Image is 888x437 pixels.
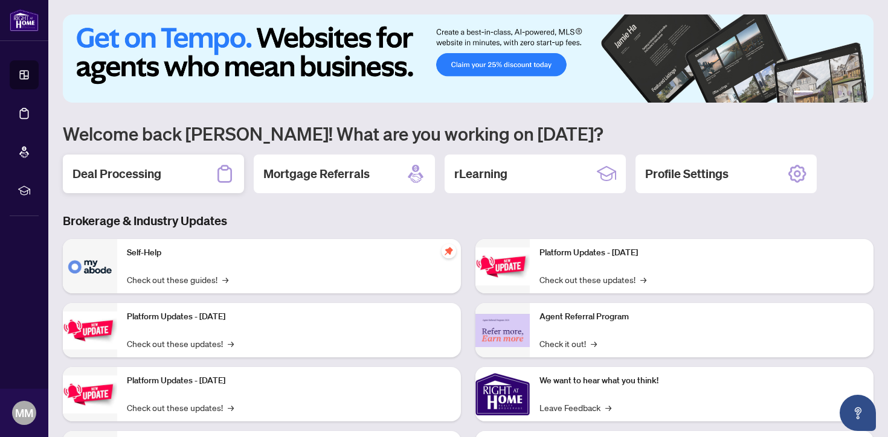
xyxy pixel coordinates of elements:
[837,91,842,95] button: 4
[222,273,228,286] span: →
[63,239,117,293] img: Self-Help
[228,401,234,414] span: →
[127,246,451,260] p: Self-Help
[10,9,39,31] img: logo
[539,374,864,388] p: We want to hear what you think!
[475,314,530,347] img: Agent Referral Program
[228,337,234,350] span: →
[454,165,507,182] h2: rLearning
[127,273,228,286] a: Check out these guides!→
[127,337,234,350] a: Check out these updates!→
[475,247,530,285] img: Platform Updates - June 23, 2025
[63,14,874,103] img: Slide 0
[442,244,456,258] span: pushpin
[263,165,370,182] h2: Mortgage Referrals
[539,310,864,324] p: Agent Referral Program
[539,273,646,286] a: Check out these updates!→
[127,310,451,324] p: Platform Updates - [DATE]
[818,91,823,95] button: 2
[127,401,234,414] a: Check out these updates!→
[15,404,33,421] span: MM
[857,91,861,95] button: 6
[539,401,611,414] a: Leave Feedback→
[605,401,611,414] span: →
[475,367,530,421] img: We want to hear what you think!
[847,91,852,95] button: 5
[645,165,729,182] h2: Profile Settings
[63,122,874,145] h1: Welcome back [PERSON_NAME]! What are you working on [DATE]?
[640,273,646,286] span: →
[127,374,451,388] p: Platform Updates - [DATE]
[72,165,161,182] h2: Deal Processing
[63,212,874,229] h3: Brokerage & Industry Updates
[840,395,876,431] button: Open asap
[63,375,117,413] img: Platform Updates - July 21, 2025
[539,246,864,260] p: Platform Updates - [DATE]
[539,337,597,350] a: Check it out!→
[591,337,597,350] span: →
[828,91,832,95] button: 3
[794,91,813,95] button: 1
[63,311,117,349] img: Platform Updates - September 16, 2025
